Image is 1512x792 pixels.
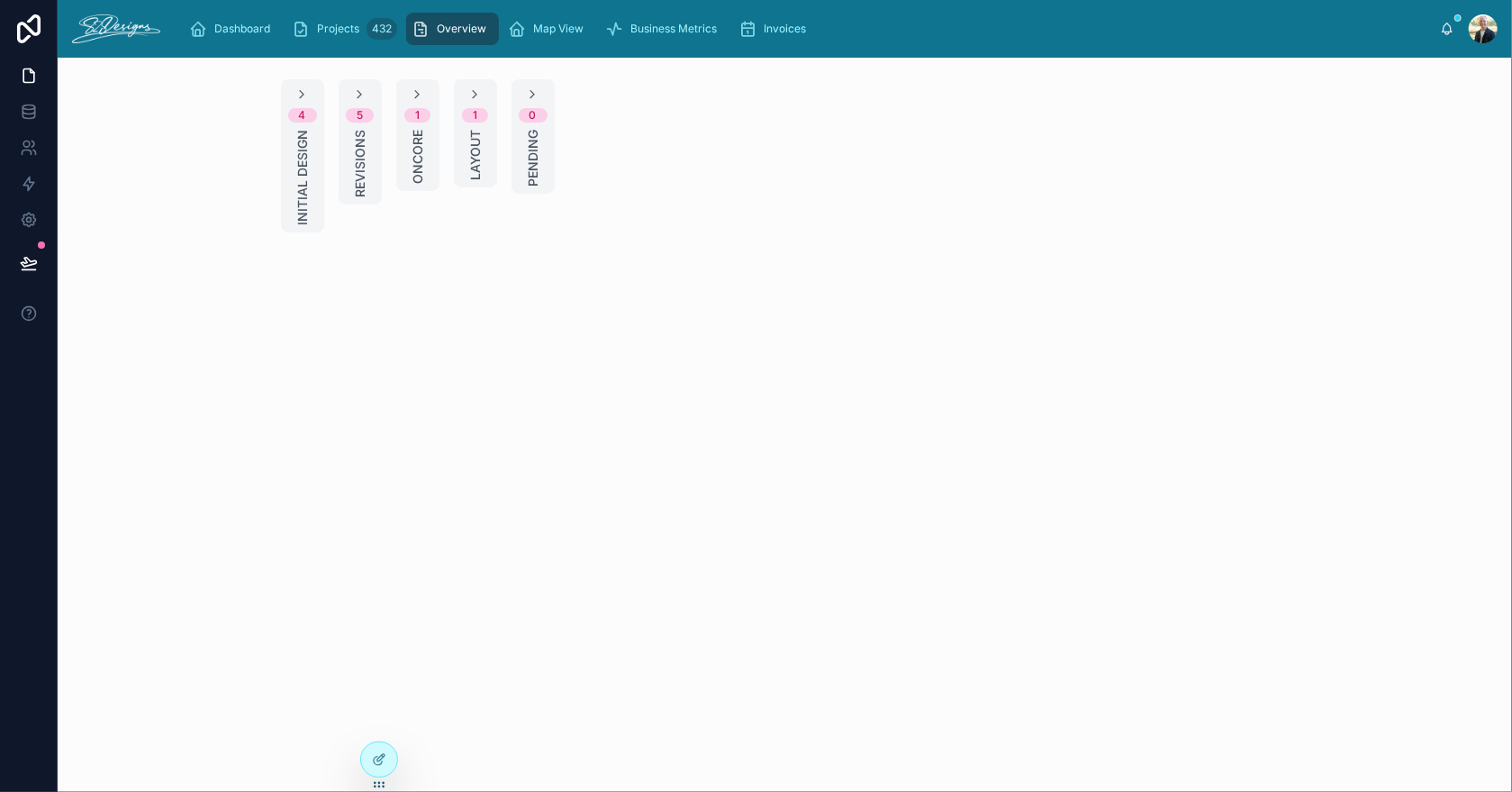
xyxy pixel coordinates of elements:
span: Map View [533,22,584,36]
a: Invoices [733,13,819,45]
span: Revisions [351,130,369,197]
div: 5 [357,108,363,123]
span: Oncore [409,130,427,184]
div: 1 [473,108,477,123]
img: App logo [72,14,160,43]
div: 0 [530,108,537,123]
span: Invoices [764,22,806,36]
a: Projects432 [286,13,403,45]
div: 4 [299,108,306,123]
div: 432 [367,18,397,40]
span: Layout [466,130,484,180]
div: 1 [415,108,420,123]
span: Overview [437,22,486,36]
span: Dashboard [214,22,270,36]
span: Initial Design [294,130,312,225]
a: Overview [406,13,499,45]
span: Business Metrics [630,22,717,36]
span: Pending [524,130,542,187]
span: Projects [317,22,359,36]
a: Dashboard [184,13,283,45]
div: scrollable content [175,9,1440,49]
a: Business Metrics [600,13,729,45]
a: Map View [502,13,596,45]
